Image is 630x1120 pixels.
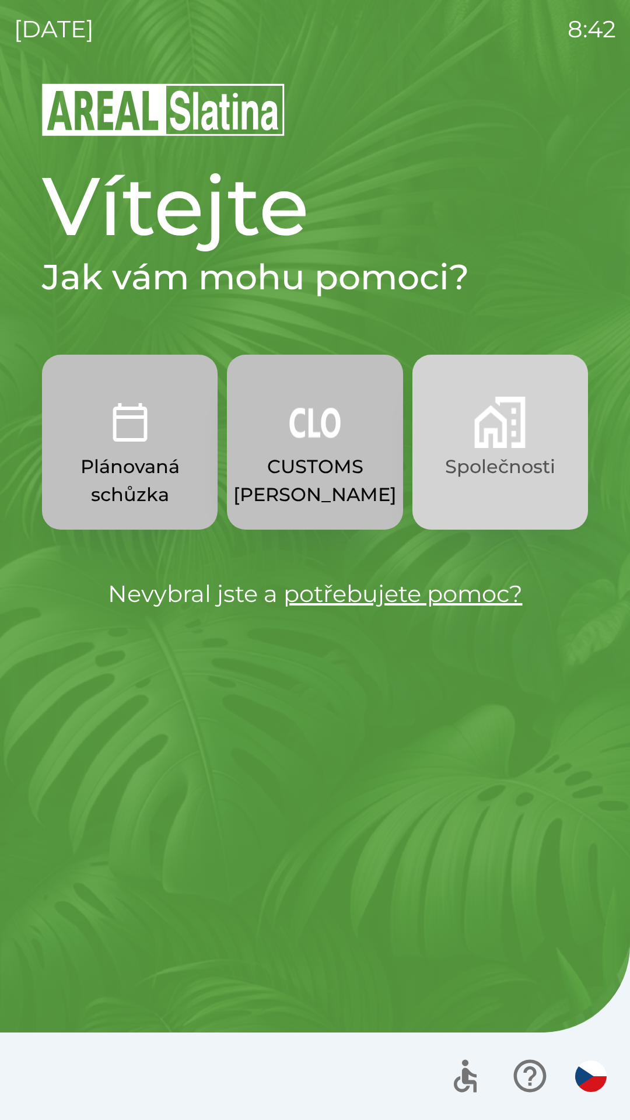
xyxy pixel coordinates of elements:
p: Plánovaná schůzka [70,453,190,509]
h2: Jak vám mohu pomoci? [42,256,588,299]
button: Plánovaná schůzka [42,355,218,530]
button: Společnosti [412,355,588,530]
img: cs flag [575,1060,607,1092]
img: 889875ac-0dea-4846-af73-0927569c3e97.png [289,397,341,448]
h1: Vítejte [42,156,588,256]
p: CUSTOMS [PERSON_NAME] [233,453,397,509]
img: 58b4041c-2a13-40f9-aad2-b58ace873f8c.png [474,397,526,448]
p: Společnosti [445,453,555,481]
img: Logo [42,82,588,138]
p: [DATE] [14,12,94,47]
a: potřebujete pomoc? [283,579,523,608]
button: CUSTOMS [PERSON_NAME] [227,355,402,530]
p: 8:42 [568,12,616,47]
p: Nevybral jste a [42,576,588,611]
img: 0ea463ad-1074-4378-bee6-aa7a2f5b9440.png [104,397,156,448]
